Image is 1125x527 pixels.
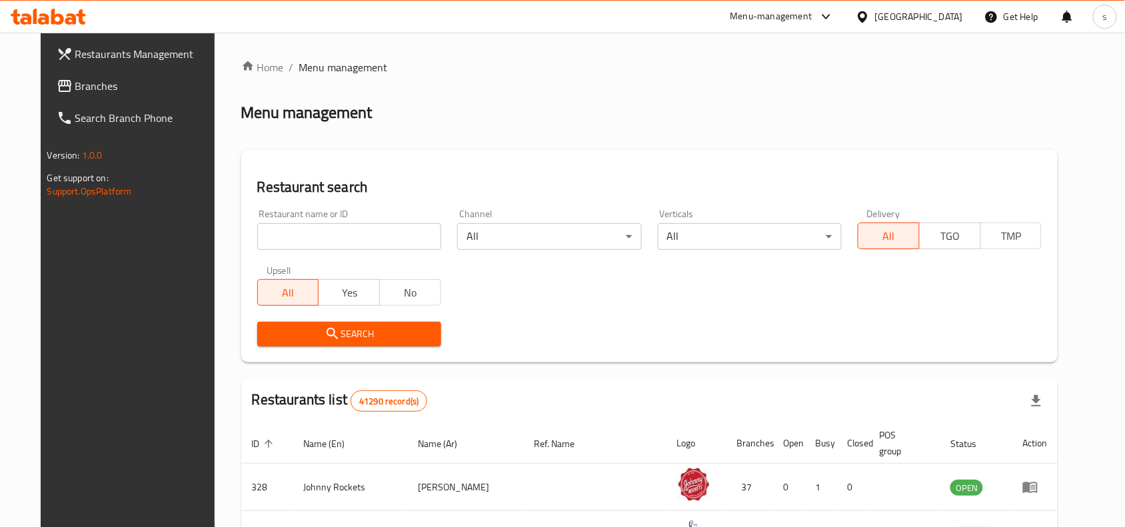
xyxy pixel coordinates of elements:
[75,78,218,94] span: Branches
[950,480,983,496] div: OPEN
[666,423,726,464] th: Logo
[726,464,773,511] td: 37
[267,266,291,275] label: Upsell
[379,279,441,306] button: No
[925,227,976,246] span: TGO
[252,436,277,452] span: ID
[730,9,812,25] div: Menu-management
[385,283,436,302] span: No
[950,480,983,496] span: OPEN
[864,227,914,246] span: All
[677,468,710,501] img: Johnny Rockets
[289,59,294,75] li: /
[46,38,229,70] a: Restaurants Management
[457,223,641,250] div: All
[858,223,920,249] button: All
[773,423,805,464] th: Open
[257,279,319,306] button: All
[1102,9,1107,24] span: s
[726,423,773,464] th: Branches
[293,464,408,511] td: Johnny Rockets
[980,223,1042,249] button: TMP
[407,464,523,511] td: [PERSON_NAME]
[1020,385,1052,417] div: Export file
[837,464,869,511] td: 0
[257,223,441,250] input: Search for restaurant name or ID..
[805,423,837,464] th: Busy
[47,147,80,164] span: Version:
[880,427,924,459] span: POS group
[263,283,314,302] span: All
[241,102,373,123] h2: Menu management
[47,183,132,200] a: Support.OpsPlatform
[534,436,592,452] span: Ref. Name
[241,464,293,511] td: 328
[299,59,388,75] span: Menu management
[318,279,380,306] button: Yes
[418,436,475,452] span: Name (Ar)
[241,59,1058,75] nav: breadcrumb
[257,322,441,346] button: Search
[241,59,284,75] a: Home
[46,70,229,102] a: Branches
[351,395,427,408] span: 41290 record(s)
[268,326,431,342] span: Search
[805,464,837,511] td: 1
[773,464,805,511] td: 0
[1012,423,1058,464] th: Action
[252,390,428,412] h2: Restaurants list
[867,209,900,219] label: Delivery
[658,223,842,250] div: All
[46,102,229,134] a: Search Branch Phone
[82,147,103,164] span: 1.0.0
[75,110,218,126] span: Search Branch Phone
[1022,479,1047,495] div: Menu
[75,46,218,62] span: Restaurants Management
[304,436,363,452] span: Name (En)
[257,177,1042,197] h2: Restaurant search
[324,283,375,302] span: Yes
[986,227,1037,246] span: TMP
[919,223,981,249] button: TGO
[950,436,994,452] span: Status
[837,423,869,464] th: Closed
[47,169,109,187] span: Get support on:
[351,390,427,412] div: Total records count
[875,9,963,24] div: [GEOGRAPHIC_DATA]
